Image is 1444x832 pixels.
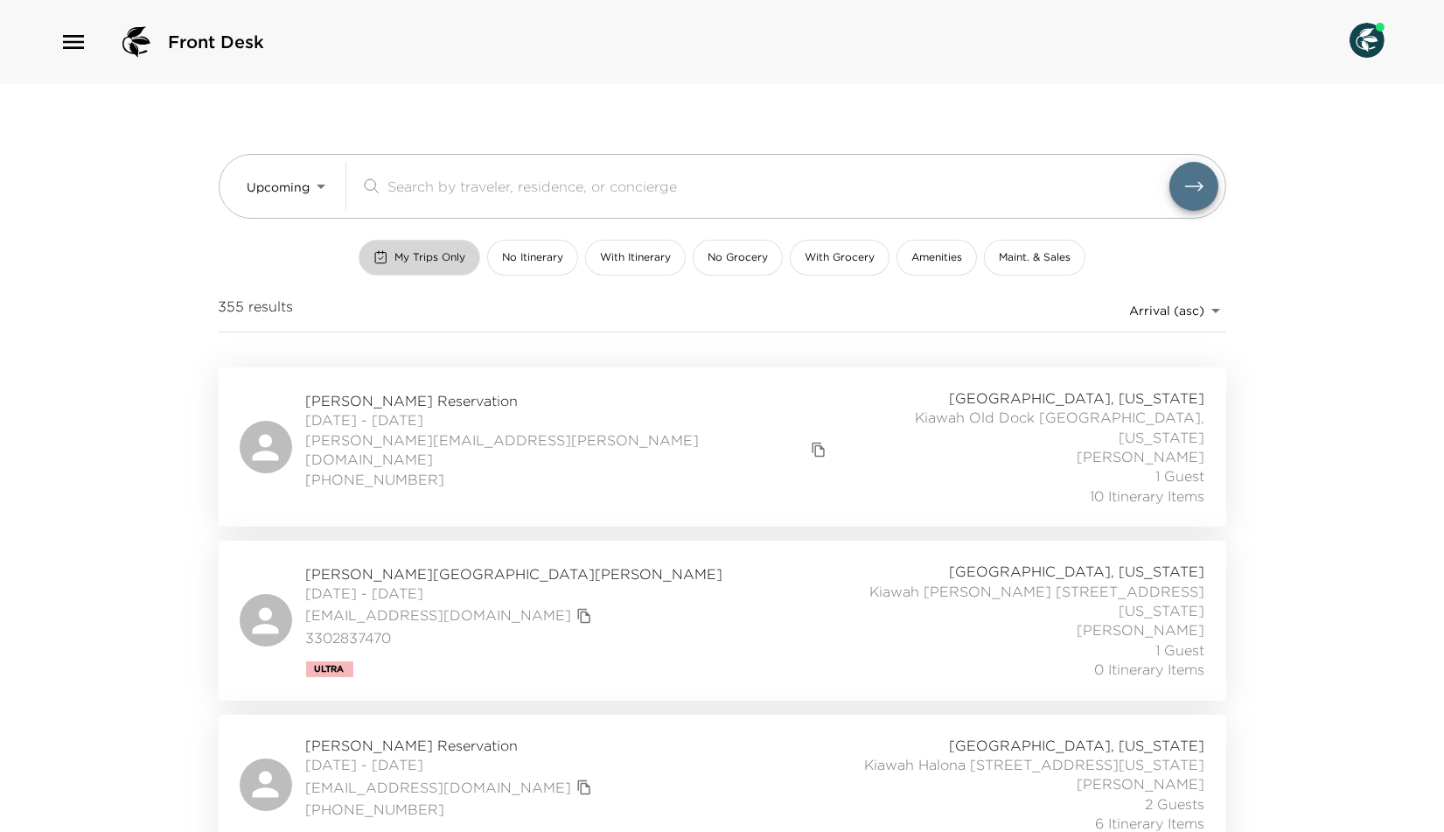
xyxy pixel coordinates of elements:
span: Ultra [315,664,345,675]
span: Maint. & Sales [999,250,1071,265]
span: 1 Guest [1156,466,1205,486]
span: [PHONE_NUMBER] [306,800,596,819]
span: With Grocery [805,250,875,265]
span: No Grocery [708,250,768,265]
span: 1 Guest [1156,640,1205,660]
button: With Grocery [790,240,889,276]
button: copy primary member email [806,437,831,462]
span: [PERSON_NAME] [1078,447,1205,466]
button: No Itinerary [487,240,578,276]
span: [PERSON_NAME] Reservation [306,391,832,410]
span: My Trips Only [394,250,465,265]
img: User [1350,23,1385,58]
span: Front Desk [168,30,264,54]
a: [PERSON_NAME][EMAIL_ADDRESS][PERSON_NAME][DOMAIN_NAME] [306,430,807,470]
span: [PERSON_NAME][GEOGRAPHIC_DATA][PERSON_NAME] [306,564,723,584]
span: Amenities [911,250,962,265]
button: Maint. & Sales [984,240,1085,276]
span: With Itinerary [600,250,671,265]
span: 10 Itinerary Items [1091,486,1205,506]
span: Kiawah [PERSON_NAME] [STREET_ADDRESS][US_STATE] [819,582,1205,621]
span: [PERSON_NAME] [1078,774,1205,794]
span: 2 Guests [1146,794,1205,814]
button: copy primary member email [572,604,596,628]
a: [EMAIL_ADDRESS][DOMAIN_NAME] [306,605,572,625]
span: [GEOGRAPHIC_DATA], [US_STATE] [950,736,1205,755]
span: 3302837470 [306,628,723,647]
button: No Grocery [693,240,783,276]
span: 0 Itinerary Items [1095,660,1205,679]
span: [PHONE_NUMBER] [306,470,832,489]
span: No Itinerary [502,250,563,265]
span: Arrival (asc) [1130,303,1205,318]
span: [GEOGRAPHIC_DATA], [US_STATE] [950,388,1205,408]
span: 355 results [219,297,294,325]
button: My Trips Only [359,240,480,276]
button: copy primary member email [572,775,596,800]
input: Search by traveler, residence, or concierge [387,176,1169,196]
img: logo [115,21,157,63]
span: [PERSON_NAME] Reservation [306,736,596,755]
span: [DATE] - [DATE] [306,755,596,774]
a: [EMAIL_ADDRESS][DOMAIN_NAME] [306,778,572,797]
button: With Itinerary [585,240,686,276]
a: [PERSON_NAME][GEOGRAPHIC_DATA][PERSON_NAME][DATE] - [DATE][EMAIL_ADDRESS][DOMAIN_NAME]copy primar... [219,541,1226,700]
span: [DATE] - [DATE] [306,584,723,603]
span: [PERSON_NAME] [1078,620,1205,640]
span: [DATE] - [DATE] [306,410,832,430]
span: Upcoming [248,179,310,195]
span: Kiawah Old Dock [GEOGRAPHIC_DATA], [US_STATE] [831,408,1204,447]
button: Amenities [896,240,977,276]
span: Kiawah Halona [STREET_ADDRESS][US_STATE] [865,755,1205,774]
a: [PERSON_NAME] Reservation[DATE] - [DATE][PERSON_NAME][EMAIL_ADDRESS][PERSON_NAME][DOMAIN_NAME]cop... [219,367,1226,527]
span: [GEOGRAPHIC_DATA], [US_STATE] [950,562,1205,581]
